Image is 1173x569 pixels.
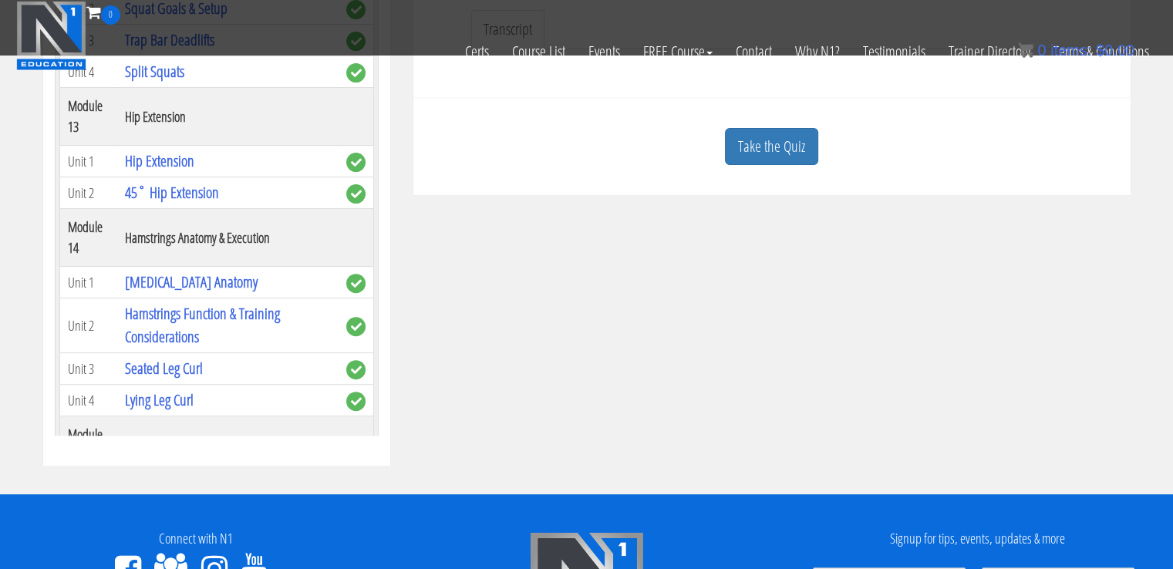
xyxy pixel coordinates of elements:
a: Terms & Conditions [1042,25,1161,79]
span: items: [1050,42,1091,59]
a: Take the Quiz [725,128,818,166]
span: 0 [101,5,120,25]
h4: Connect with N1 [12,531,379,547]
th: Hamstrings Anatomy & Execution [117,209,338,267]
span: 0 [1037,42,1046,59]
td: Unit 1 [59,146,117,177]
a: Contact [724,25,784,79]
span: complete [346,317,366,336]
a: Course List [501,25,577,79]
th: Glutes Anatomy & Execution [117,416,338,474]
a: Why N1? [784,25,851,79]
a: FREE Course [632,25,724,79]
span: $ [1096,42,1104,59]
a: 45˚ Hip Extension [125,182,219,203]
td: Unit 4 [59,385,117,416]
img: icon11.png [1018,42,1033,58]
a: Certs [453,25,501,79]
a: Trainer Directory [937,25,1042,79]
span: complete [346,274,366,293]
a: Hamstrings Function & Training Considerations [125,303,280,347]
td: Unit 2 [59,177,117,209]
a: Events [577,25,632,79]
th: Module 15 [59,416,117,474]
a: Hip Extension [125,150,194,171]
span: complete [346,184,366,204]
bdi: 0.00 [1096,42,1134,59]
a: [MEDICAL_DATA] Anatomy [125,271,258,292]
a: 0 [86,2,120,22]
td: Unit 1 [59,267,117,298]
td: Unit 3 [59,353,117,385]
h4: Signup for tips, events, updates & more [794,531,1161,547]
a: 0 items: $0.00 [1018,42,1134,59]
img: n1-education [16,1,86,70]
th: Module 13 [59,88,117,146]
a: Lying Leg Curl [125,389,194,410]
td: Unit 2 [59,298,117,353]
a: Seated Leg Curl [125,358,203,379]
th: Hip Extension [117,88,338,146]
th: Module 14 [59,209,117,267]
span: complete [346,153,366,172]
span: complete [346,392,366,411]
a: Testimonials [851,25,937,79]
span: complete [346,360,366,379]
